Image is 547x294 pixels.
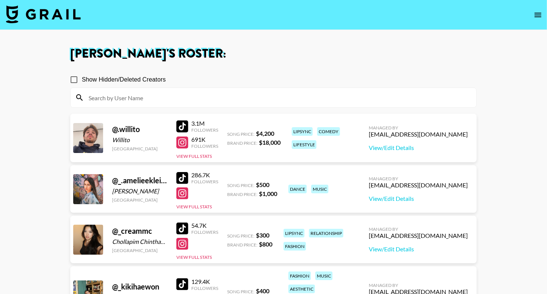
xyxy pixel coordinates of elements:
[292,140,316,149] div: lifestyle
[288,285,315,293] div: aesthetic
[259,241,272,248] strong: $ 800
[191,229,218,235] div: Followers
[227,242,257,248] span: Brand Price:
[176,153,212,159] button: View Full Stats
[292,127,313,136] div: lipsync
[288,272,311,280] div: fashion
[369,125,468,131] div: Managed By
[531,7,546,22] button: open drawer
[315,272,333,280] div: music
[227,233,254,239] span: Song Price:
[191,222,218,229] div: 54.7K
[369,131,468,138] div: [EMAIL_ADDRESS][DOMAIN_NAME]
[317,127,340,136] div: comedy
[256,232,269,239] strong: $ 300
[369,245,468,253] a: View/Edit Details
[176,254,212,260] button: View Full Stats
[259,190,277,197] strong: $ 1,000
[112,187,167,195] div: [PERSON_NAME]
[191,136,218,143] div: 691K
[70,48,477,60] h1: [PERSON_NAME] 's Roster:
[369,144,468,151] a: View/Edit Details
[6,5,81,23] img: Grail Talent
[112,197,167,203] div: [GEOGRAPHIC_DATA]
[309,229,343,238] div: relationship
[191,285,218,291] div: Followers
[369,195,468,202] a: View/Edit Details
[227,183,254,188] span: Song Price:
[284,242,306,251] div: fashion
[259,139,281,146] strong: $ 18,000
[256,181,269,188] strong: $ 500
[191,278,218,285] div: 129.4K
[369,226,468,232] div: Managed By
[84,92,472,104] input: Search by User Name
[112,146,167,151] div: [GEOGRAPHIC_DATA]
[82,75,166,84] span: Show Hidden/Deleted Creators
[112,248,167,253] div: [GEOGRAPHIC_DATA]
[191,171,218,179] div: 286.7K
[227,131,254,137] span: Song Price:
[112,176,167,185] div: @ _.amelieeklein._
[112,238,167,245] div: Chollapim Chinthammit
[256,130,274,137] strong: $ 4,200
[112,125,167,134] div: @ .willito
[227,192,257,197] span: Brand Price:
[369,232,468,239] div: [EMAIL_ADDRESS][DOMAIN_NAME]
[112,226,167,236] div: @ _creammc
[227,140,257,146] span: Brand Price:
[191,127,218,133] div: Followers
[288,185,307,193] div: dance
[191,179,218,184] div: Followers
[311,185,328,193] div: music
[112,282,167,291] div: @ _kikihaewon
[112,136,167,144] div: Willito
[369,176,468,181] div: Managed By
[369,181,468,189] div: [EMAIL_ADDRESS][DOMAIN_NAME]
[284,229,305,238] div: lipsync
[369,282,468,288] div: Managed By
[191,120,218,127] div: 3.1M
[176,204,212,209] button: View Full Stats
[191,143,218,149] div: Followers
